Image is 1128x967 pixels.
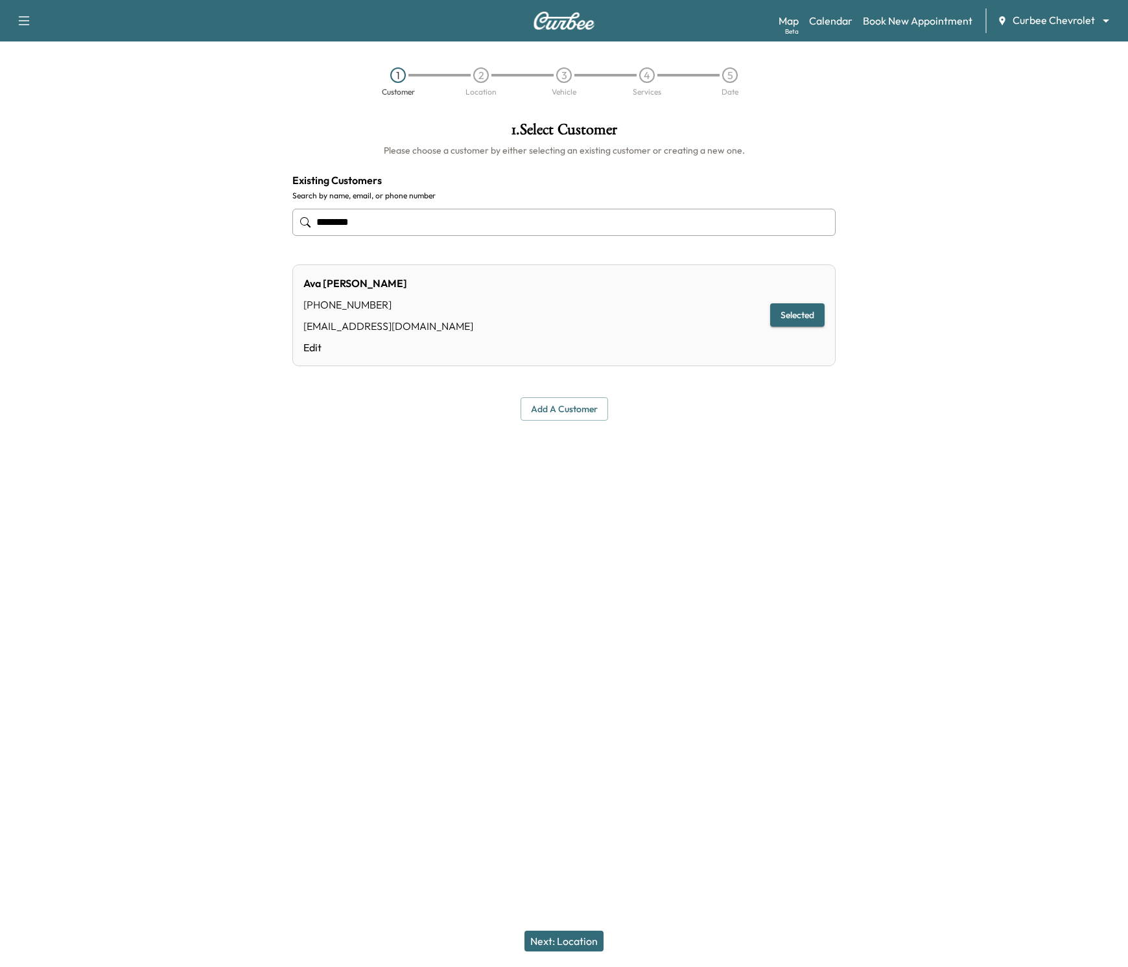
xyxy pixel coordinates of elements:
button: Selected [770,303,825,327]
div: [PHONE_NUMBER] [303,297,473,312]
label: Search by name, email, or phone number [292,191,836,201]
div: Location [465,88,497,96]
div: 2 [473,67,489,83]
img: Curbee Logo [533,12,595,30]
button: Add a customer [521,397,608,421]
div: 3 [556,67,572,83]
h4: Existing Customers [292,172,836,188]
div: Date [722,88,738,96]
div: Customer [382,88,415,96]
a: Edit [303,340,473,355]
button: Next: Location [524,931,604,951]
a: Calendar [809,13,852,29]
div: Ava [PERSON_NAME] [303,275,473,291]
h6: Please choose a customer by either selecting an existing customer or creating a new one. [292,144,836,157]
span: Curbee Chevrolet [1013,13,1095,28]
div: 1 [390,67,406,83]
a: Book New Appointment [863,13,972,29]
div: Services [633,88,661,96]
div: [EMAIL_ADDRESS][DOMAIN_NAME] [303,318,473,334]
div: 5 [722,67,738,83]
a: MapBeta [779,13,799,29]
div: Beta [785,27,799,36]
div: Vehicle [552,88,576,96]
div: 4 [639,67,655,83]
h1: 1 . Select Customer [292,122,836,144]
